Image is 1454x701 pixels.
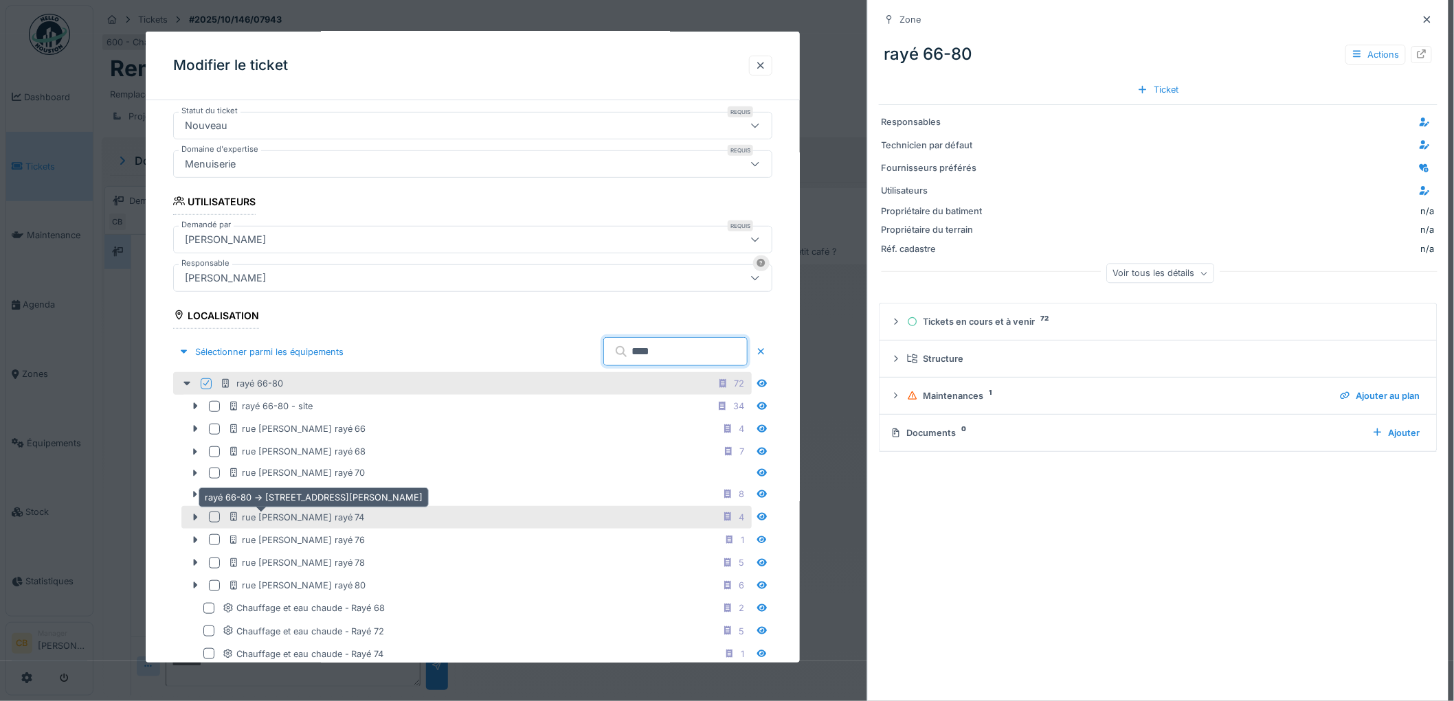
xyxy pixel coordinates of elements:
div: [PERSON_NAME] [179,271,271,286]
div: Chauffage et eau chaude - Rayé 74 [223,647,384,660]
div: Requis [728,144,753,155]
div: n/a [996,242,1435,255]
div: Structure [907,352,1420,365]
div: Utilisateurs [173,191,256,214]
div: 2 [739,601,744,614]
div: 1 [741,533,744,547]
div: Voir tous les détails [1107,264,1215,284]
div: Ajouter [1367,424,1426,442]
div: rue [PERSON_NAME] rayé 68 [228,445,366,458]
div: Documents [891,426,1361,439]
div: rue [PERSON_NAME] rayé 80 [228,579,366,592]
label: Responsable [179,257,232,269]
div: Maintenances [907,389,1329,402]
label: Statut du ticket [179,104,241,116]
div: rue [PERSON_NAME] rayé 66 [228,422,366,435]
div: rue [PERSON_NAME] rayé 70 [228,466,366,479]
div: Réf. cadastre [882,242,991,255]
label: Demandé par [179,219,234,231]
div: rayé 66-80 -> [STREET_ADDRESS][PERSON_NAME] [199,487,429,507]
div: Chauffage et eau chaude - Rayé 72 [223,625,385,638]
div: [PERSON_NAME] [179,232,271,247]
div: n/a [996,223,1435,236]
summary: Documents0Ajouter [885,420,1431,446]
div: Menuiserie [179,156,241,171]
div: Nouveau [179,117,233,133]
div: n/a [1421,205,1435,218]
div: Chauffage et eau chaude - Rayé 68 [223,601,385,614]
label: Domaine d'expertise [179,143,261,154]
div: 6 [739,579,744,592]
div: Technicien par défaut [882,139,991,152]
div: Fournisseurs préférés [882,161,991,174]
div: Tickets en cours et à venir [907,315,1420,328]
div: Requis [728,106,753,117]
div: Ticket [1132,80,1184,99]
div: rayé 66-80 - site [228,400,313,413]
div: Utilisateurs [882,184,991,197]
div: rayé 66-80 [220,377,283,390]
div: 5 [739,556,744,569]
summary: Tickets en cours et à venir72 [885,309,1431,334]
div: Propriétaire du batiment [882,205,991,218]
div: rayé 66-80 [879,36,1438,72]
div: rue [PERSON_NAME] rayé 74 [228,511,365,524]
div: 72 [734,377,744,390]
div: 5 [739,625,744,638]
div: 34 [733,400,744,413]
div: 8 [739,487,744,501]
div: 7 [739,445,744,458]
summary: Structure [885,346,1431,371]
div: Localisation [173,306,260,329]
div: 4 [739,511,744,524]
div: 4 [739,422,744,435]
div: rue [PERSON_NAME] rayé 76 [228,533,366,547]
div: Ajouter au plan [1334,387,1426,405]
div: Propriétaire du terrain [882,223,991,236]
div: 1 [741,647,744,660]
h3: Modifier le ticket [173,57,288,74]
div: Sélectionner parmi les équipements [173,343,349,361]
div: rue [PERSON_NAME] rayé 78 [228,556,366,569]
div: Zone [900,13,921,26]
summary: Maintenances1Ajouter au plan [885,383,1431,409]
div: Requis [728,220,753,231]
div: Responsables [882,115,991,128]
div: Actions [1345,45,1406,65]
